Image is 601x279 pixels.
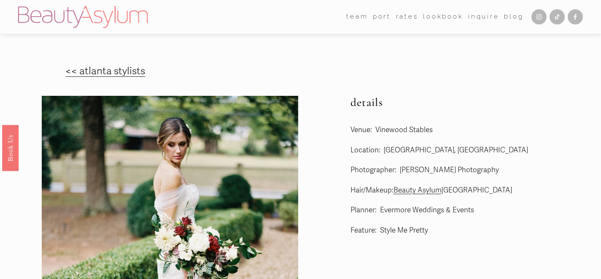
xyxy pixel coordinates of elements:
[568,9,583,24] a: Facebook
[346,11,368,24] a: folder dropdown
[350,96,583,109] h2: details
[350,144,583,157] p: Location: [GEOGRAPHIC_DATA], [GEOGRAPHIC_DATA]
[350,164,583,177] p: Photographer: [PERSON_NAME] Photography
[346,11,368,23] span: team
[531,9,547,24] a: Instagram
[350,184,583,197] p: Hair/Makeup: [GEOGRAPHIC_DATA]
[550,9,565,24] a: TikTok
[396,11,418,24] a: Rates
[504,11,523,24] a: Blog
[2,125,19,171] a: Book Us
[468,11,499,24] a: Inquire
[350,204,583,217] p: Planner: Evermore Weddings & Events
[350,224,583,237] p: Feature: Style Me Pretty
[393,186,442,195] a: Beauty Asylum
[423,11,464,24] a: Lookbook
[373,11,391,24] a: port
[65,65,145,77] a: << atlanta stylists
[350,124,583,137] p: Venue: Vinewood Stables
[18,6,148,28] img: Beauty Asylum | Bridal Hair &amp; Makeup Charlotte &amp; Atlanta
